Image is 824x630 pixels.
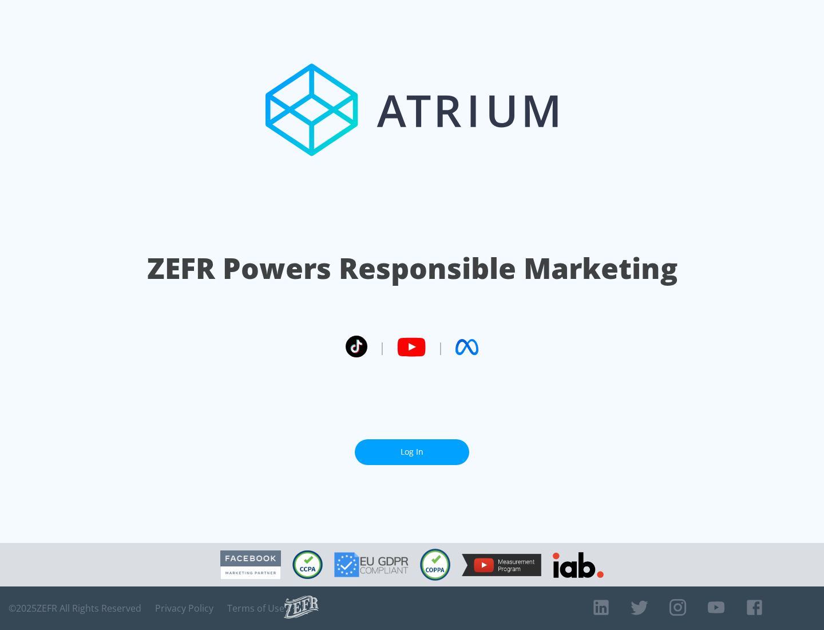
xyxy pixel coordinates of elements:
img: Facebook Marketing Partner [220,550,281,580]
span: | [379,338,386,356]
a: Log In [355,439,469,465]
span: | [437,338,444,356]
img: IAB [553,552,604,578]
img: COPPA Compliant [420,549,450,581]
h1: ZEFR Powers Responsible Marketing [147,249,678,288]
img: YouTube Measurement Program [462,554,541,576]
a: Privacy Policy [155,603,213,614]
a: Terms of Use [227,603,284,614]
span: © 2025 ZEFR All Rights Reserved [9,603,141,614]
img: GDPR Compliant [334,552,409,577]
img: CCPA Compliant [292,550,323,579]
